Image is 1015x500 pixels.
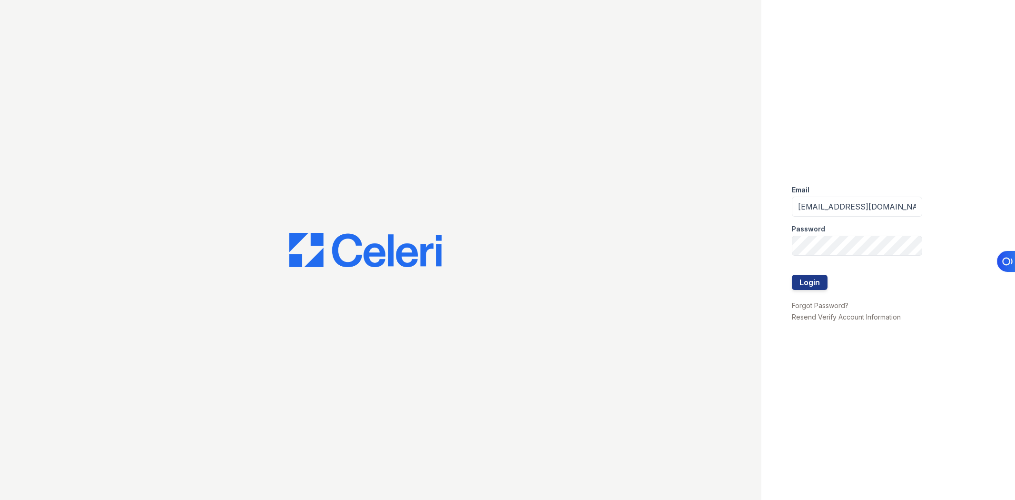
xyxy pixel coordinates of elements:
[792,224,825,234] label: Password
[792,301,848,310] a: Forgot Password?
[792,185,809,195] label: Email
[792,313,901,321] a: Resend Verify Account Information
[289,233,442,267] img: CE_Logo_Blue-a8612792a0a2168367f1c8372b55b34899dd931a85d93a1a3d3e32e68fde9ad4.png
[792,275,828,290] button: Login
